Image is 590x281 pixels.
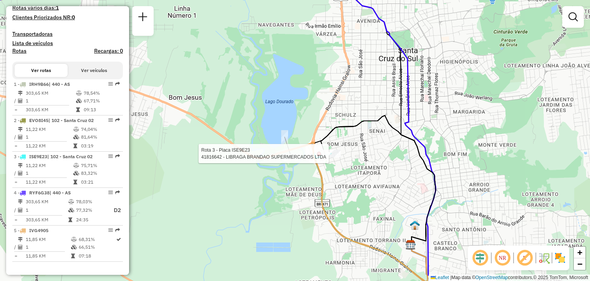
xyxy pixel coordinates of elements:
td: 1 [25,206,68,215]
img: Santa Cruz FAD [410,220,420,230]
td: 75,71% [81,162,119,169]
td: 24:35 [76,216,106,224]
td: 78,03% [76,198,106,206]
span: Ocultar deslocamento [471,249,489,267]
td: / [14,206,18,215]
i: Rota otimizada [116,237,121,242]
td: 303,65 KM [25,106,76,114]
i: Total de Atividades [18,208,23,212]
td: / [14,243,18,251]
td: 09:13 [83,106,120,114]
button: Ver veículos [68,64,121,77]
div: Map data © contributors,© 2025 TomTom, Microsoft [429,274,590,281]
h4: Rotas vários dias: [12,5,123,11]
i: % de utilização da cubagem [76,99,82,103]
em: Opções [108,154,113,159]
td: 77,32% [76,206,106,215]
i: % de utilização da cubagem [73,171,79,176]
i: % de utilização da cubagem [71,245,77,249]
td: 03:21 [81,178,119,186]
a: Zoom out [574,258,585,270]
td: 68,31% [78,236,116,243]
td: / [14,97,18,105]
i: Distância Total [18,91,23,95]
a: Zoom in [574,247,585,258]
span: | 440 - AS [49,81,70,87]
td: = [14,178,18,186]
span: Exibir rótulo [515,249,534,267]
td: 67,71% [83,97,120,105]
a: Rotas [12,48,27,54]
i: % de utilização do peso [73,127,79,132]
span: 5 - [14,227,48,233]
span: 1 - [14,81,70,87]
span: EVO8I45 [29,117,48,123]
td: 07:18 [78,252,116,260]
img: CDD Santa Cruz do Sul [406,240,416,250]
i: % de utilização do peso [76,91,82,95]
i: Distância Total [18,127,23,132]
em: Rota exportada [115,82,120,86]
span: + [577,248,582,257]
td: / [14,169,18,177]
h4: Transportadoras [12,31,123,37]
em: Opções [108,190,113,195]
span: IVG4905 [29,227,48,233]
i: Tempo total em rota [73,144,77,148]
i: Total de Atividades [18,171,23,176]
span: | 102 - Santa Cruz 02 [48,117,94,123]
td: 78,54% [83,89,120,97]
td: 303,65 KM [25,89,76,97]
i: Total de Atividades [18,245,23,249]
i: % de utilização do peso [73,163,79,168]
strong: 0 [72,14,75,21]
td: 303,65 KM [25,198,68,206]
td: = [14,106,18,114]
em: Opções [108,118,113,122]
td: 11,22 KM [25,162,73,169]
span: − [577,259,582,269]
td: 1 [25,243,71,251]
i: Total de Atividades [18,99,23,103]
h4: Recargas: 0 [94,48,123,54]
span: 3 - [14,154,93,159]
span: ISE9E23 [29,154,47,159]
i: Distância Total [18,237,23,242]
em: Opções [108,82,113,86]
h4: Clientes Priorizados NR: [12,14,123,21]
td: 11,22 KM [25,142,73,150]
span: IRH9B66 [29,81,49,87]
a: OpenStreetMap [476,275,508,280]
em: Rota exportada [115,154,120,159]
i: Tempo total em rota [71,254,75,258]
i: % de utilização do peso [68,199,74,204]
td: 81,64% [81,133,119,141]
i: Tempo total em rota [73,180,77,184]
span: RYF6G38 [29,190,50,196]
em: Rota exportada [115,228,120,232]
td: / [14,133,18,141]
td: 11,22 KM [25,178,73,186]
em: Rota exportada [115,118,120,122]
span: Ocultar NR [493,249,512,267]
span: | [450,275,451,280]
td: 74,04% [81,125,119,133]
i: % de utilização da cubagem [73,135,79,139]
i: Total de Atividades [18,135,23,139]
td: 66,51% [78,243,116,251]
span: 4 - [14,190,71,196]
i: Tempo total em rota [68,217,72,222]
a: Leaflet [431,275,449,280]
a: Exibir filtros [565,9,581,25]
td: 11,85 KM [25,236,71,243]
td: 11,85 KM [25,252,71,260]
img: Fluxo de ruas [538,252,550,264]
td: 1 [25,169,73,177]
img: Exibir/Ocultar setores [554,252,566,264]
td: 03:19 [81,142,119,150]
td: = [14,252,18,260]
td: 1 [25,97,76,105]
p: D2 [107,206,121,215]
span: | 440 - AS [50,190,71,196]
